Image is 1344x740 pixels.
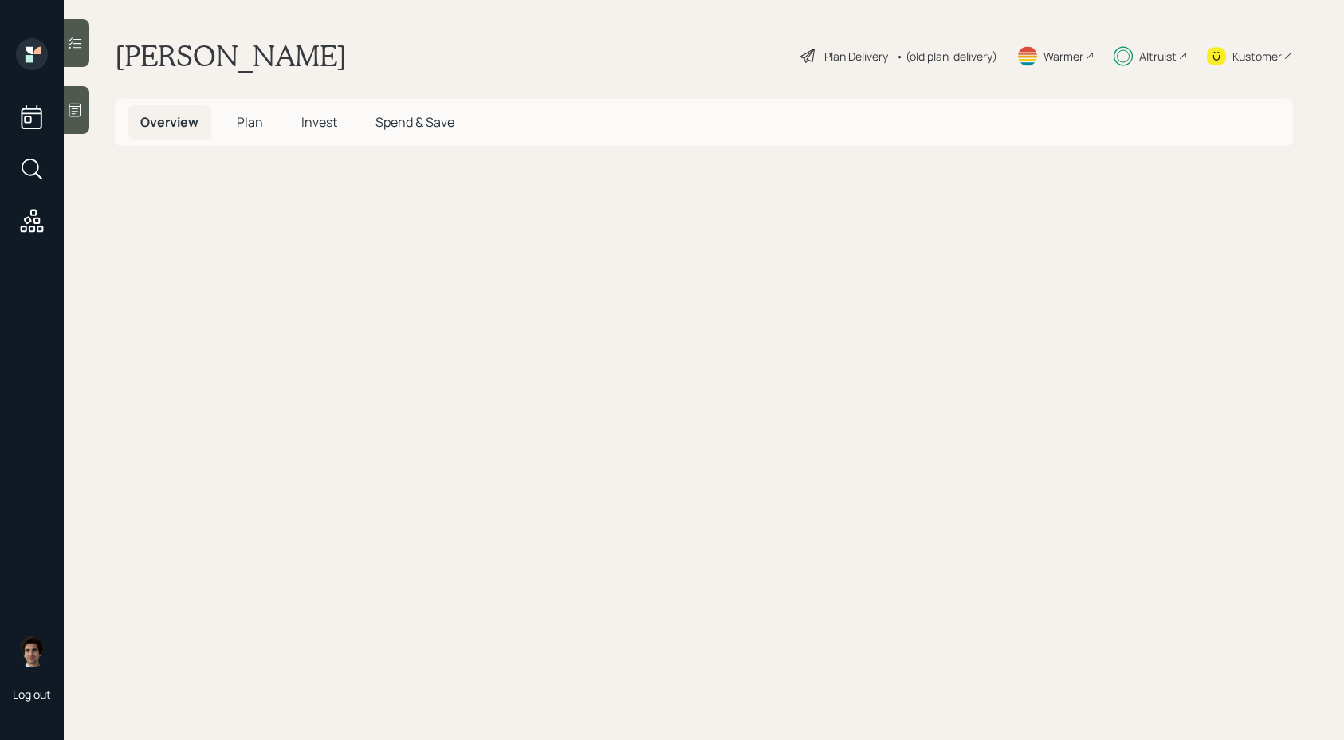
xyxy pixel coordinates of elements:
div: Altruist [1139,48,1177,65]
span: Spend & Save [375,113,454,131]
img: harrison-schaefer-headshot-2.png [16,636,48,667]
span: Overview [140,113,198,131]
div: Log out [13,687,51,702]
h1: [PERSON_NAME] [115,38,347,73]
div: Plan Delivery [824,48,888,65]
span: Invest [301,113,337,131]
div: • (old plan-delivery) [896,48,997,65]
div: Kustomer [1232,48,1282,65]
div: Warmer [1043,48,1083,65]
span: Plan [237,113,263,131]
